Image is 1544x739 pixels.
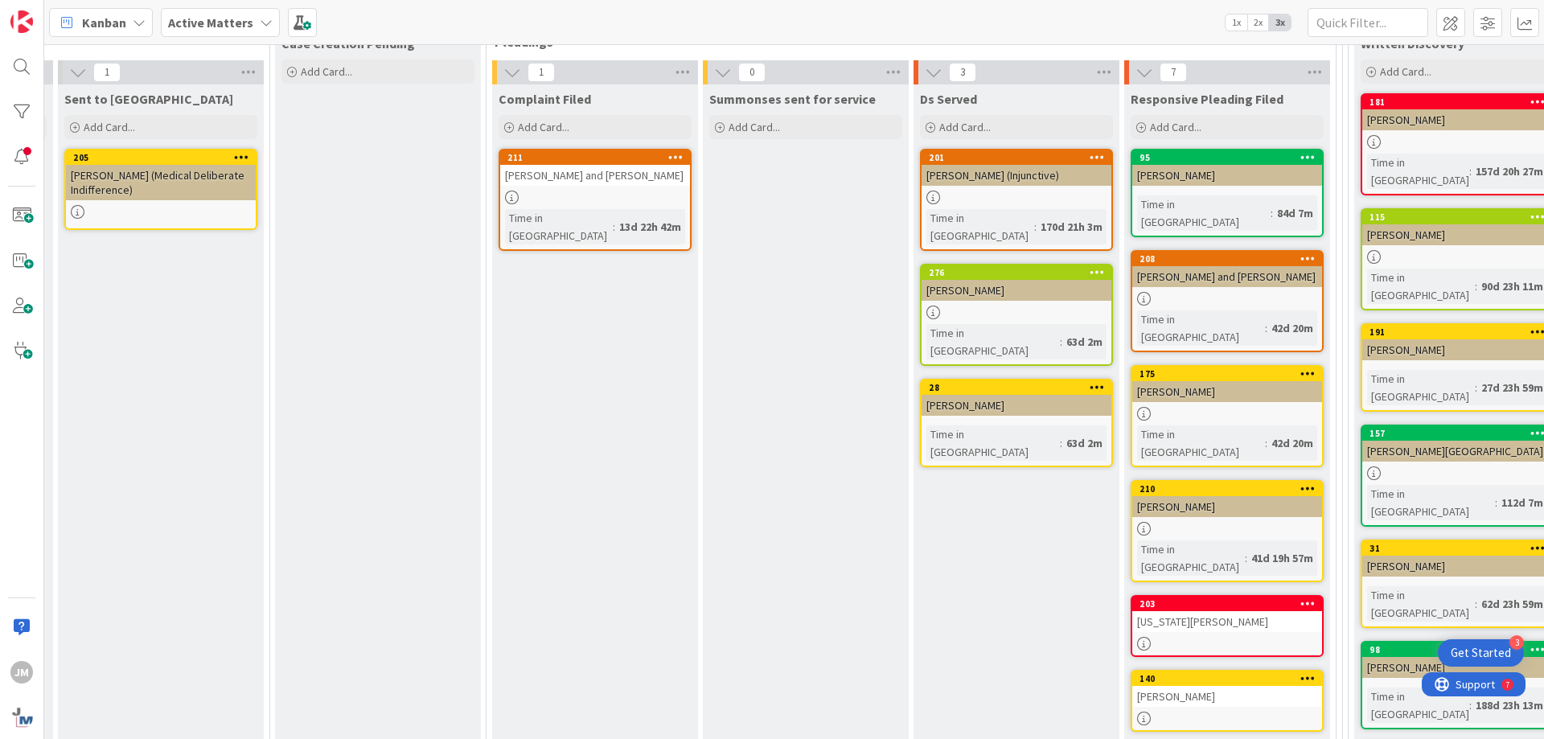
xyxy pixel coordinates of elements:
div: Get Started [1451,645,1511,661]
span: Sent to Jordan [64,91,233,107]
div: Time in [GEOGRAPHIC_DATA] [1367,269,1475,304]
a: 95[PERSON_NAME]Time in [GEOGRAPHIC_DATA]:84d 7m [1131,149,1324,237]
a: 140[PERSON_NAME] [1131,670,1324,732]
div: 201 [922,150,1111,165]
div: 42d 20m [1267,434,1317,452]
div: Open Get Started checklist, remaining modules: 3 [1438,639,1524,667]
span: Summonses sent for service [709,91,876,107]
div: 63d 2m [1062,434,1107,452]
span: : [1060,434,1062,452]
div: 210 [1140,483,1322,495]
span: : [1265,319,1267,337]
span: : [1475,379,1477,396]
div: Time in [GEOGRAPHIC_DATA] [1137,540,1245,576]
div: 28[PERSON_NAME] [922,380,1111,416]
div: 210 [1132,482,1322,496]
input: Quick Filter... [1308,8,1428,37]
a: 205[PERSON_NAME] (Medical Deliberate Indifference) [64,149,257,230]
span: : [1475,595,1477,613]
span: Ds Served [920,91,977,107]
div: [PERSON_NAME] [1132,165,1322,186]
div: 175[PERSON_NAME] [1132,367,1322,402]
div: [PERSON_NAME] [922,280,1111,301]
div: 203[US_STATE][PERSON_NAME] [1132,597,1322,632]
div: Time in [GEOGRAPHIC_DATA] [926,209,1034,244]
div: Time in [GEOGRAPHIC_DATA] [1137,310,1265,346]
div: [PERSON_NAME] [922,395,1111,416]
span: : [1271,204,1273,222]
span: Add Card... [84,120,135,134]
div: 208 [1132,252,1322,266]
span: 1 [528,63,555,82]
span: 1x [1226,14,1247,31]
div: 41d 19h 57m [1247,549,1317,567]
div: 140 [1140,673,1322,684]
div: 13d 22h 42m [615,218,685,236]
span: 0 [738,63,766,82]
a: 28[PERSON_NAME]Time in [GEOGRAPHIC_DATA]:63d 2m [920,379,1113,467]
div: 211[PERSON_NAME] and [PERSON_NAME] [500,150,690,186]
div: 205 [66,150,256,165]
div: 42d 20m [1267,319,1317,337]
span: 1 [93,63,121,82]
div: 175 [1132,367,1322,381]
span: 2x [1247,14,1269,31]
div: Time in [GEOGRAPHIC_DATA] [1367,154,1469,189]
span: Add Card... [301,64,352,79]
a: 211[PERSON_NAME] and [PERSON_NAME]Time in [GEOGRAPHIC_DATA]:13d 22h 42m [499,149,692,251]
span: : [1495,494,1497,511]
a: 276[PERSON_NAME]Time in [GEOGRAPHIC_DATA]:63d 2m [920,264,1113,366]
span: Add Card... [1150,120,1201,134]
span: : [1469,696,1472,714]
img: Visit kanbanzone.com [10,10,33,33]
div: 205[PERSON_NAME] (Medical Deliberate Indifference) [66,150,256,200]
div: 28 [922,380,1111,395]
div: Time in [GEOGRAPHIC_DATA] [1367,688,1469,723]
span: 3 [949,63,976,82]
div: 201 [929,152,1111,163]
div: 140 [1132,671,1322,686]
span: Add Card... [1380,64,1431,79]
div: JM [10,661,33,684]
span: : [1060,333,1062,351]
span: : [1034,218,1037,236]
div: 205 [73,152,256,163]
a: 201[PERSON_NAME] (Injunctive)Time in [GEOGRAPHIC_DATA]:170d 21h 3m [920,149,1113,251]
div: Time in [GEOGRAPHIC_DATA] [926,425,1060,461]
div: Time in [GEOGRAPHIC_DATA] [505,209,613,244]
span: Support [34,2,73,22]
div: [PERSON_NAME] [1132,496,1322,517]
div: 95[PERSON_NAME] [1132,150,1322,186]
span: 7 [1160,63,1187,82]
img: avatar [10,706,33,729]
a: 175[PERSON_NAME]Time in [GEOGRAPHIC_DATA]:42d 20m [1131,365,1324,467]
div: [US_STATE][PERSON_NAME] [1132,611,1322,632]
span: : [613,218,615,236]
span: 3x [1269,14,1291,31]
div: [PERSON_NAME] (Injunctive) [922,165,1111,186]
div: 170d 21h 3m [1037,218,1107,236]
div: Time in [GEOGRAPHIC_DATA] [1367,370,1475,405]
div: 208[PERSON_NAME] and [PERSON_NAME] [1132,252,1322,287]
div: 211 [500,150,690,165]
div: 95 [1140,152,1322,163]
span: : [1475,277,1477,295]
div: 276 [929,267,1111,278]
div: 276[PERSON_NAME] [922,265,1111,301]
div: [PERSON_NAME] and [PERSON_NAME] [1132,266,1322,287]
span: Add Card... [729,120,780,134]
div: 203 [1132,597,1322,611]
span: Responsive Pleading Filed [1131,91,1283,107]
div: Time in [GEOGRAPHIC_DATA] [1367,485,1495,520]
span: Add Card... [518,120,569,134]
span: : [1245,549,1247,567]
div: 208 [1140,253,1322,265]
div: 140[PERSON_NAME] [1132,671,1322,707]
div: 3 [1509,635,1524,650]
div: 7 [84,6,88,19]
b: Active Matters [168,14,253,31]
div: 175 [1140,368,1322,380]
span: Kanban [82,13,126,32]
div: 63d 2m [1062,333,1107,351]
div: 276 [922,265,1111,280]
